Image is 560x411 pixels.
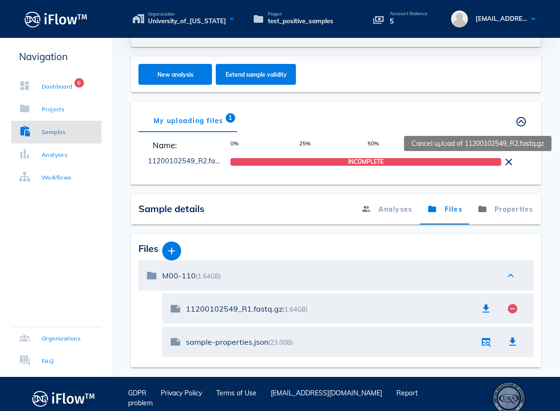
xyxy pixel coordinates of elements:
div: FAQ [42,357,54,366]
span: Project [268,12,333,17]
span: 0% [230,139,299,151]
span: test_positive_samples [268,17,333,26]
a: Terms of Use [216,389,257,397]
span: Name: [148,139,223,151]
i: remove_circle [507,303,518,314]
div: Organizations [42,334,81,343]
a: Properties [470,194,541,224]
div: Samples [42,127,66,137]
button: New analysis [138,64,212,85]
span: Badge [226,113,235,123]
div: Projects [42,105,64,114]
div: Analyses [42,150,67,160]
div: 11200102549_R1.fastq.gz [186,304,473,313]
span: (23.00B) [268,339,293,346]
a: 11200102549_R2.fastq.gz [148,157,234,165]
button: Extend sample validity [216,64,296,85]
p: Account Balance [390,11,428,16]
a: Files [420,194,470,224]
i: note [170,303,181,314]
i: note [170,336,181,348]
a: Analyses [354,194,420,224]
span: 50% [367,139,436,151]
i: expand_less [505,270,516,281]
span: Sample details [138,203,204,214]
div: Workflows [42,173,72,182]
span: 75% [436,139,505,151]
span: (1.64GB) [196,272,221,280]
span: 25% [299,139,368,151]
span: New analysis [148,71,203,78]
span: Organization [148,12,226,17]
div: Files [138,241,533,260]
span: INCOMPLETE [348,158,384,166]
a: [EMAIL_ADDRESS][DOMAIN_NAME] [271,389,382,397]
span: Badge [74,78,84,88]
p: Navigation [11,49,101,64]
img: avatar.16069ca8.svg [451,10,468,27]
div: My uploading files [138,109,239,132]
img: logo [32,388,95,409]
p: 5 [390,16,428,27]
a: Privacy Policy [161,389,202,397]
span: University_of_[US_STATE] [148,17,226,26]
span: Extend sample validity [225,71,287,78]
div: M00-110 [162,271,496,280]
div: Dashboard [42,82,73,91]
a: GDPR [128,389,147,397]
div: sample-properties.json [186,338,473,347]
span: (1.64GB) [283,305,308,313]
i: folder [146,270,157,281]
